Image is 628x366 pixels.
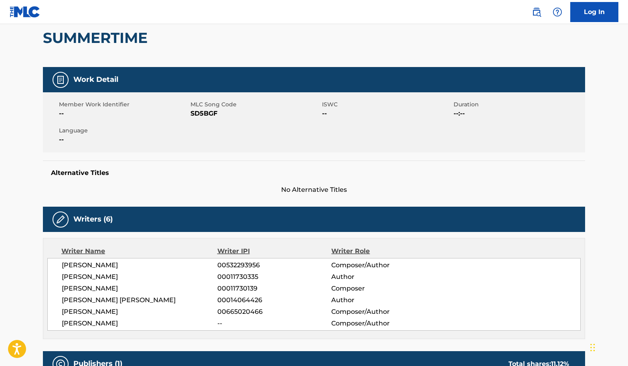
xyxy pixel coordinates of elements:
span: 00665020466 [217,307,331,317]
span: [PERSON_NAME] [62,284,217,293]
div: Help [549,4,565,20]
div: Writer Role [331,246,435,256]
span: [PERSON_NAME] [62,260,217,270]
a: Log In [570,2,618,22]
span: -- [59,109,188,118]
div: Writer IPI [217,246,332,256]
span: Member Work Identifier [59,100,188,109]
h5: Alternative Titles [51,169,577,177]
span: Composer/Author [331,319,435,328]
h5: Writers (6) [73,215,113,224]
span: [PERSON_NAME] [62,272,217,282]
span: 00014064426 [217,295,331,305]
span: -- [322,109,452,118]
span: [PERSON_NAME] [PERSON_NAME] [62,295,217,305]
span: 00011730139 [217,284,331,293]
span: ISWC [322,100,452,109]
span: Author [331,272,435,282]
img: help [553,7,562,17]
span: Author [331,295,435,305]
span: [PERSON_NAME] [62,307,217,317]
h2: SUMMERTIME [43,29,152,47]
span: 00011730335 [217,272,331,282]
img: MLC Logo [10,6,41,18]
span: MLC Song Code [190,100,320,109]
span: Composer/Author [331,260,435,270]
a: Public Search [529,4,545,20]
iframe: Chat Widget [588,327,628,366]
div: Writer Name [61,246,217,256]
span: Duration [454,100,583,109]
span: Language [59,126,188,135]
span: [PERSON_NAME] [62,319,217,328]
span: -- [59,135,188,144]
div: Drag [590,335,595,360]
img: search [532,7,541,17]
span: Composer/Author [331,307,435,317]
span: --:-- [454,109,583,118]
h5: Work Detail [73,75,118,84]
span: SD5BGF [190,109,320,118]
span: 00532293956 [217,260,331,270]
img: Writers [56,215,65,224]
span: -- [217,319,331,328]
img: Work Detail [56,75,65,85]
span: Composer [331,284,435,293]
span: No Alternative Titles [43,185,585,195]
